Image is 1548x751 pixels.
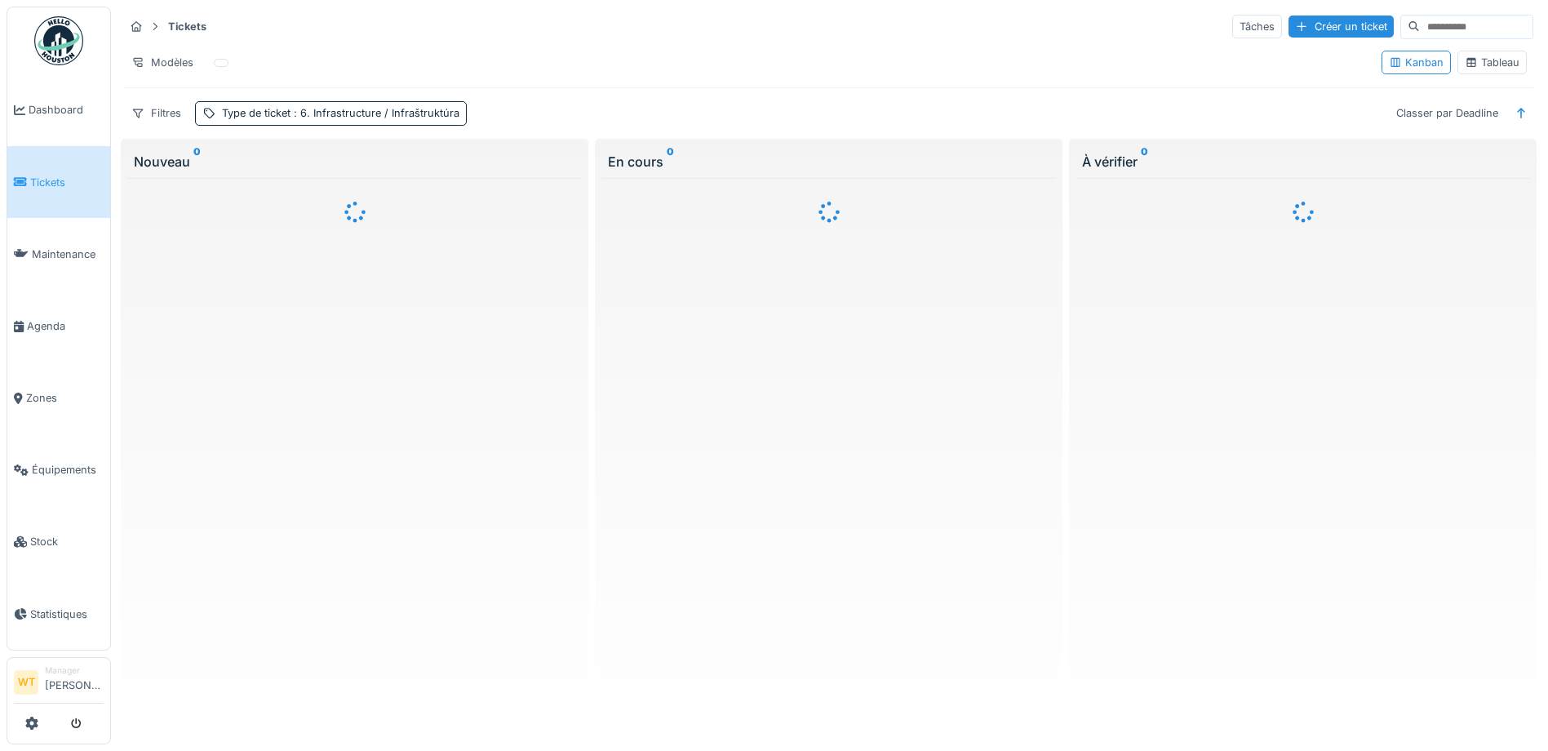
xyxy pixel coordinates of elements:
a: Tickets [7,146,110,218]
span: Statistiques [30,607,104,622]
div: Manager [45,664,104,677]
div: En cours [608,152,1049,171]
a: WT Manager[PERSON_NAME] [14,664,104,704]
a: Maintenance [7,218,110,290]
a: Zones [7,362,110,434]
sup: 0 [193,152,201,171]
div: À vérifier [1082,152,1524,171]
a: Agenda [7,290,110,362]
div: Nouveau [134,152,575,171]
img: Badge_color-CXgf-gQk.svg [34,16,83,65]
span: Maintenance [32,247,104,262]
span: Dashboard [29,102,104,118]
div: Tableau [1465,55,1519,70]
a: Statistiques [7,578,110,650]
div: Filtres [124,101,189,125]
a: Dashboard [7,74,110,146]
div: Modèles [124,51,201,74]
div: Tâches [1232,15,1282,38]
span: Agenda [27,318,104,334]
sup: 0 [1141,152,1148,171]
span: Tickets [30,175,104,190]
div: Classer par Deadline [1389,101,1506,125]
sup: 0 [667,152,674,171]
div: Kanban [1389,55,1444,70]
a: Stock [7,506,110,578]
span: Équipements [32,462,104,478]
a: Équipements [7,434,110,506]
div: Créer un ticket [1289,16,1394,38]
li: WT [14,670,38,695]
div: Type de ticket [222,105,459,121]
li: [PERSON_NAME] [45,664,104,700]
span: Zones [26,390,104,406]
span: : 6. Infrastructure / Infraštruktúra [291,107,459,119]
span: Stock [30,534,104,549]
strong: Tickets [162,19,213,34]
